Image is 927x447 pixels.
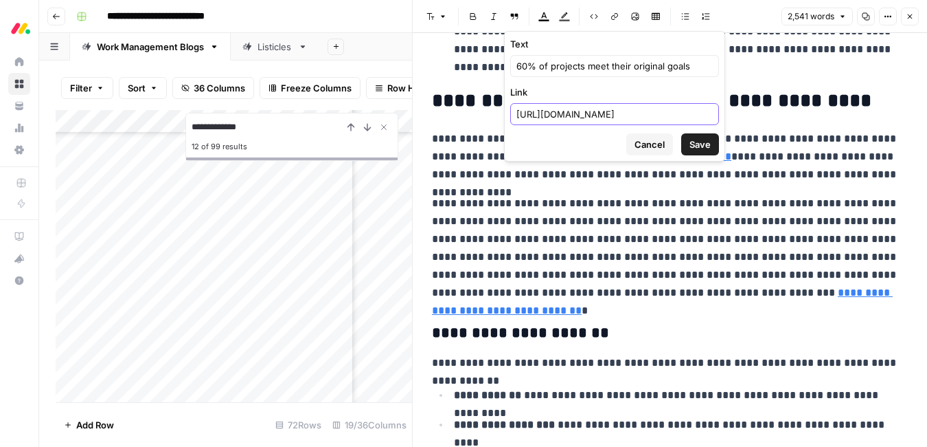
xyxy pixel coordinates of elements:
div: 72 Rows [270,414,327,436]
span: Freeze Columns [281,81,352,95]
input: www.enter-url-here.com [516,107,713,121]
button: Next Result [359,119,376,135]
label: Link [510,85,719,99]
span: 36 Columns [194,81,245,95]
button: What's new? [8,248,30,270]
button: Freeze Columns [260,77,360,99]
a: Listicles [231,33,319,61]
button: Row Height [366,77,446,99]
a: Home [8,51,30,73]
button: Previous Result [343,119,359,135]
button: Workspace: Monday.com [8,11,30,45]
div: 12 of 99 results [192,138,392,155]
a: Usage [8,117,30,139]
div: Work Management Blogs [97,40,204,54]
span: 2,541 words [788,10,834,23]
div: What's new? [9,248,30,269]
div: Listicles [257,40,293,54]
button: Cancel [626,133,673,155]
input: Type placeholder [516,59,713,73]
a: Settings [8,139,30,161]
button: Close Search [376,119,392,135]
span: Save [689,138,711,151]
a: AirOps Academy [8,226,30,248]
img: Monday.com Logo [8,16,33,41]
button: Add Row [56,414,122,436]
button: Filter [61,77,113,99]
button: Help + Support [8,270,30,292]
a: Work Management Blogs [70,33,231,61]
button: Sort [119,77,167,99]
button: 2,541 words [781,8,853,25]
span: Filter [70,81,92,95]
label: Text [510,37,719,51]
div: 19/36 Columns [327,414,412,436]
button: Save [681,133,719,155]
a: Browse [8,73,30,95]
span: Add Row [76,418,114,432]
a: Your Data [8,95,30,117]
span: Row Height [387,81,437,95]
button: 36 Columns [172,77,254,99]
span: Sort [128,81,146,95]
span: Cancel [634,138,665,151]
